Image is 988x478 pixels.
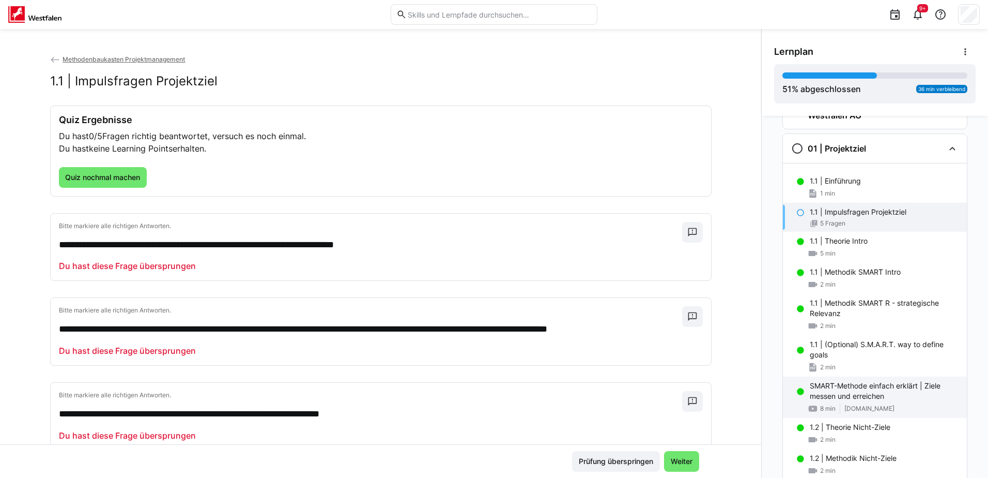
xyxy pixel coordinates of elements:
p: Du hast Fragen richtig beantwortet, versuch es noch einmal. [59,130,703,142]
p: 1.2 | Methodik Nicht-Ziele [810,453,897,464]
span: Weiter [669,456,694,467]
p: Bitte markiere alle richtigen Antworten. [59,306,682,315]
button: Quiz nochmal machen [59,167,147,188]
h3: Quiz Ergebnisse [59,114,703,126]
span: 2 min [820,322,836,330]
span: 2 min [820,363,836,371]
span: Lernplan [774,46,813,57]
p: Du hast diese Frage übersprungen [59,345,196,357]
span: 0/5 [89,131,102,141]
p: 1.1 | Einführung [810,176,861,186]
span: 5 Fragen [820,219,845,228]
p: Du hast erhalten. [59,142,703,155]
p: Bitte markiere alle richtigen Antworten. [59,222,682,230]
span: 5 min [820,249,836,258]
span: [DOMAIN_NAME] [844,405,894,413]
span: 8 min [820,405,836,413]
p: SMART-Methode einfach erklärt | Ziele messen und erreichen [810,381,959,401]
p: 1.2 | Theorie Nicht-Ziele [810,422,890,432]
span: Prüfung überspringen [577,456,655,467]
p: 1.1 | Methodik SMART Intro [810,267,901,277]
span: 1 min [820,189,835,198]
span: 2 min [820,467,836,475]
input: Skills und Lernpfade durchsuchen… [407,10,592,19]
button: Weiter [664,451,699,472]
p: Du hast diese Frage übersprungen [59,429,196,442]
span: 2 min [820,436,836,444]
a: Methodenbaukasten Projektmanagement [50,55,186,63]
span: 51 [782,84,792,94]
h2: 1.1 | Impulsfragen Projektziel [50,73,218,89]
div: % abgeschlossen [782,83,861,95]
h3: 01 | Projektziel [808,143,866,154]
span: 36 min verbleibend [918,86,965,92]
button: Prüfung überspringen [572,451,660,472]
p: 1.1 | Impulsfragen Projektziel [810,207,906,217]
span: keine Learning Points [89,143,173,154]
span: 9+ [919,5,926,11]
p: Bitte markiere alle richtigen Antworten. [59,391,682,399]
p: 1.1 | (Optional) S.M.A.R.T. way to define goals [810,339,959,360]
p: 1.1 | Methodik SMART R - strategische Relevanz [810,298,959,319]
span: Quiz nochmal machen [64,172,142,183]
p: 1.1 | Theorie Intro [810,236,868,246]
p: Du hast diese Frage übersprungen [59,260,196,272]
span: Methodenbaukasten Projektmanagement [63,55,185,63]
span: 2 min [820,280,836,289]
